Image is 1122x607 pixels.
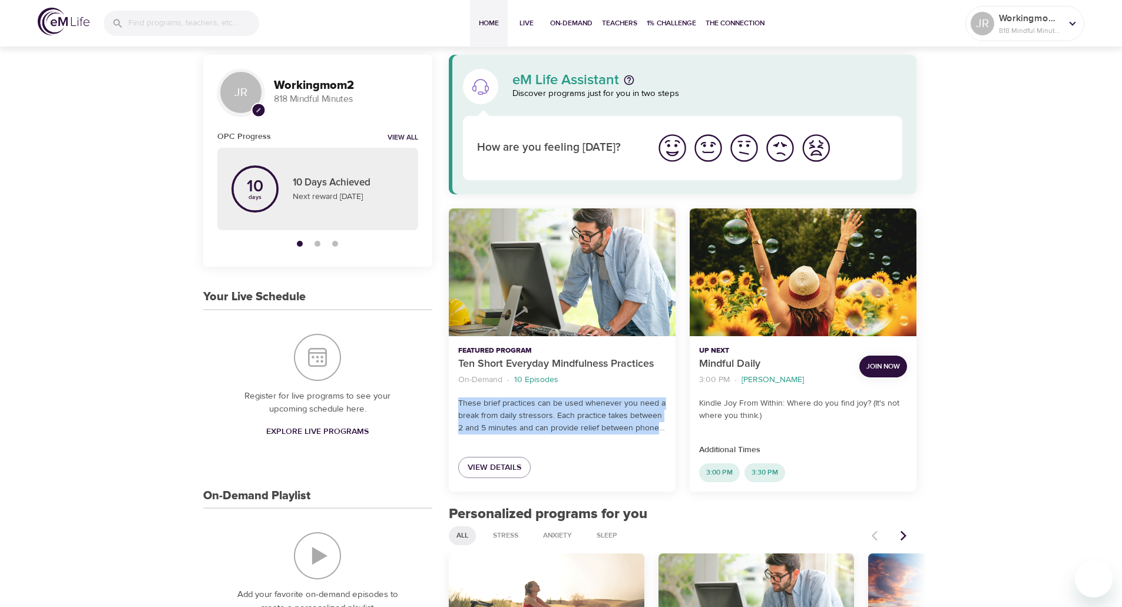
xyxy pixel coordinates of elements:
img: eM Life Assistant [471,77,490,96]
h3: Workingmom2 [274,79,418,92]
button: Mindful Daily [690,208,916,336]
span: Explore Live Programs [266,424,369,439]
div: 3:00 PM [699,463,740,482]
div: JR [217,69,264,116]
span: 1% Challenge [647,17,696,29]
p: Ten Short Everyday Mindfulness Practices [458,356,666,372]
button: I'm feeling bad [762,130,798,166]
button: Join Now [859,356,907,377]
img: logo [38,8,90,35]
p: 10 [247,178,263,195]
p: 818 Mindful Minutes [274,92,418,106]
p: Featured Program [458,346,666,356]
li: · [507,372,509,388]
nav: breadcrumb [699,372,850,388]
div: Stress [485,526,526,545]
div: Anxiety [535,526,580,545]
p: 10 Episodes [514,374,558,386]
p: Discover programs just for you in two steps [512,87,903,101]
input: Find programs, teachers, etc... [128,11,259,36]
img: ok [728,132,760,164]
p: These brief practices can be used whenever you need a break from daily stressors. Each practice t... [458,397,666,434]
span: 3:30 PM [744,467,785,477]
span: View Details [468,460,521,475]
button: I'm feeling great [654,130,690,166]
p: Next reward [DATE] [293,191,404,203]
p: Up Next [699,346,850,356]
h3: On-Demand Playlist [203,489,310,503]
p: On-Demand [458,374,502,386]
iframe: Button to launch messaging window [1075,560,1113,598]
p: 10 Days Achieved [293,175,404,191]
li: · [734,372,737,388]
img: bad [764,132,796,164]
p: days [247,195,263,200]
button: I'm feeling good [690,130,726,166]
p: Kindle Joy From Within: Where do you find joy? (It's not where you think.) [699,397,907,422]
img: Your Live Schedule [294,334,341,381]
span: On-Demand [550,17,593,29]
div: JR [971,12,994,35]
button: I'm feeling worst [798,130,834,166]
p: [PERSON_NAME] [742,374,804,386]
p: Register for live programs to see your upcoming schedule here. [227,390,409,416]
a: Explore Live Programs [262,421,373,443]
p: Workingmom2 [999,11,1061,25]
p: Mindful Daily [699,356,850,372]
p: How are you feeling [DATE]? [477,140,640,157]
img: great [656,132,689,164]
span: Live [512,17,541,29]
div: All [449,526,476,545]
p: eM Life Assistant [512,73,619,87]
span: Teachers [602,17,637,29]
span: Join Now [866,360,900,373]
img: On-Demand Playlist [294,532,341,579]
div: 3:30 PM [744,463,785,482]
p: 818 Mindful Minutes [999,25,1061,36]
p: Additional Times [699,444,907,456]
div: Sleep [589,526,625,545]
span: 3:00 PM [699,467,740,477]
h6: OPC Progress [217,130,271,143]
img: worst [800,132,832,164]
a: View Details [458,457,531,479]
h2: Personalized programs for you [449,506,917,523]
img: good [692,132,724,164]
button: I'm feeling ok [726,130,762,166]
span: All [449,530,475,540]
button: Next items [891,523,916,549]
button: Ten Short Everyday Mindfulness Practices [449,208,676,336]
p: 3:00 PM [699,374,730,386]
span: Sleep [590,530,624,540]
a: View all notifications [388,133,418,143]
h3: Your Live Schedule [203,290,306,304]
span: Home [475,17,503,29]
span: Anxiety [536,530,579,540]
nav: breadcrumb [458,372,666,388]
span: Stress [486,530,525,540]
span: The Connection [706,17,764,29]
